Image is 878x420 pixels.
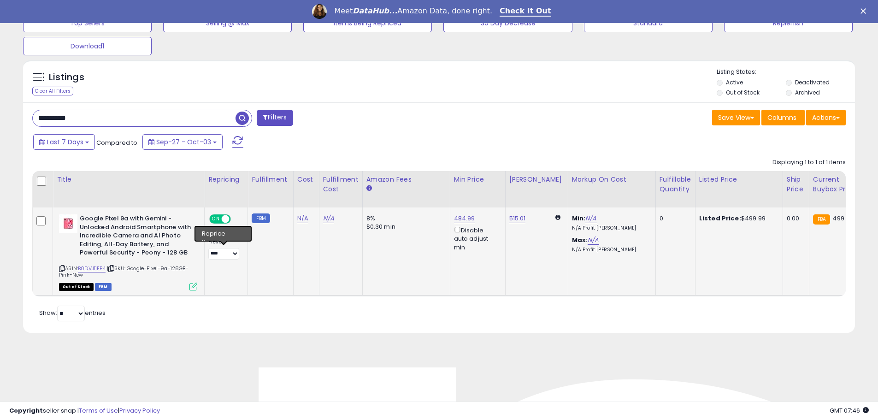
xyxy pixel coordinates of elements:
[208,175,244,184] div: Repricing
[660,175,691,194] div: Fulfillable Quantity
[257,110,293,126] button: Filters
[787,175,805,194] div: Ship Price
[767,113,796,122] span: Columns
[572,247,648,253] p: N/A Profit [PERSON_NAME]
[59,214,197,290] div: ASIN:
[795,89,820,96] label: Archived
[57,175,200,184] div: Title
[95,283,112,291] span: FBM
[366,175,446,184] div: Amazon Fees
[572,225,648,231] p: N/A Profit [PERSON_NAME]
[660,214,688,223] div: 0
[23,37,152,55] button: Download1
[156,137,211,147] span: Sep-27 - Oct-03
[210,215,222,223] span: ON
[572,236,588,244] b: Max:
[323,175,359,194] div: Fulfillment Cost
[59,265,189,278] span: | SKU: Google-Pixel-9a-128GB-Pink-New
[297,175,315,184] div: Cost
[208,229,241,237] div: Amazon AI
[726,78,743,86] label: Active
[761,110,805,125] button: Columns
[795,78,830,86] label: Deactivated
[555,214,560,220] i: Calculated using Dynamic Max Price.
[454,214,475,223] a: 484.99
[142,134,223,150] button: Sep-27 - Oct-03
[454,175,501,184] div: Min Price
[572,214,586,223] b: Min:
[32,87,73,95] div: Clear All Filters
[59,214,77,233] img: 31uJZ6hpMmL._SL40_.jpg
[568,171,655,207] th: The percentage added to the cost of goods (COGS) that forms the calculator for Min & Max prices.
[353,6,397,15] i: DataHub...
[717,68,855,77] p: Listing States:
[699,175,779,184] div: Listed Price
[78,265,106,272] a: B0DVJ11FP4
[252,175,289,184] div: Fulfillment
[772,158,846,167] div: Displaying 1 to 1 of 1 items
[96,138,139,147] span: Compared to:
[47,137,83,147] span: Last 7 Days
[80,214,192,260] b: Google Pixel 9a with Gemini - Unlocked Android Smartphone with Incredible Camera and AI Photo Edi...
[806,110,846,125] button: Actions
[334,6,492,16] div: Meet Amazon Data, done right.
[366,184,372,193] small: Amazon Fees.
[712,110,760,125] button: Save View
[252,213,270,223] small: FBM
[59,283,94,291] span: All listings that are currently out of stock and unavailable for purchase on Amazon
[726,89,760,96] label: Out of Stock
[787,214,802,223] div: 0.00
[366,214,443,223] div: 8%
[813,175,860,194] div: Current Buybox Price
[509,214,526,223] a: 515.01
[454,225,498,252] div: Disable auto adjust min
[699,214,741,223] b: Listed Price:
[366,223,443,231] div: $0.30 min
[208,239,241,260] div: Preset:
[860,8,870,14] div: Close
[588,236,599,245] a: N/A
[33,134,95,150] button: Last 7 Days
[297,214,308,223] a: N/A
[813,214,830,225] small: FBA
[49,71,84,84] h5: Listings
[500,6,551,17] a: Check It Out
[39,308,106,317] span: Show: entries
[312,4,327,19] img: Profile image for Georgie
[585,214,596,223] a: N/A
[832,214,844,223] span: 499
[572,175,652,184] div: Markup on Cost
[699,214,776,223] div: $499.99
[230,215,244,223] span: OFF
[509,175,564,184] div: [PERSON_NAME]
[323,214,334,223] a: N/A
